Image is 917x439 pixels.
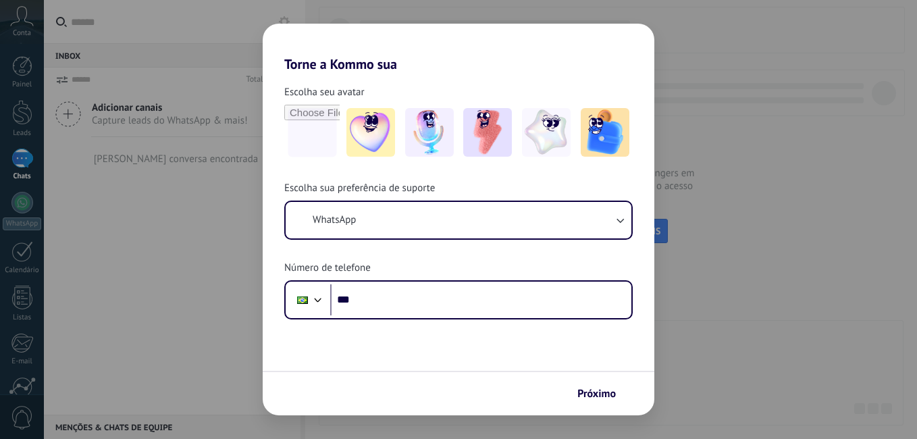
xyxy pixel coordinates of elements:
[463,108,512,157] img: -3.jpeg
[286,202,631,238] button: WhatsApp
[284,261,371,275] span: Número de telefone
[263,24,654,72] h2: Torne a Kommo sua
[581,108,629,157] img: -5.jpeg
[522,108,571,157] img: -4.jpeg
[405,108,454,157] img: -2.jpeg
[313,213,356,227] span: WhatsApp
[284,86,365,99] span: Escolha seu avatar
[577,389,616,398] span: Próximo
[290,286,315,314] div: Brazil: + 55
[284,182,435,195] span: Escolha sua preferência de suporte
[346,108,395,157] img: -1.jpeg
[571,382,634,405] button: Próximo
